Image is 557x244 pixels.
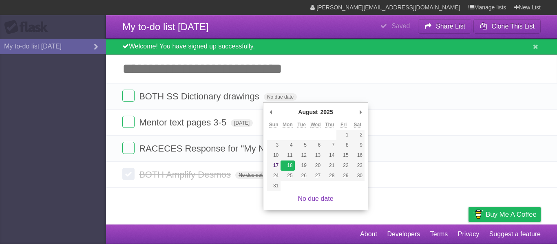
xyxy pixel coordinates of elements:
[325,122,334,128] abbr: Thursday
[473,207,484,221] img: Buy me a coffee
[323,140,336,150] button: 7
[309,150,323,160] button: 13
[267,140,281,150] button: 3
[281,160,294,171] button: 18
[391,22,410,29] b: Saved
[297,106,319,118] div: August
[267,160,281,171] button: 17
[295,140,309,150] button: 5
[473,19,541,34] button: Clone This List
[139,169,233,180] span: BOTH Amplify Desmos
[283,122,293,128] abbr: Monday
[298,195,333,202] a: No due date
[122,90,135,102] label: Done
[139,143,287,154] span: RACECES Response for "My Name"
[387,226,420,242] a: Developers
[336,150,350,160] button: 15
[122,142,135,154] label: Done
[354,122,362,128] abbr: Saturday
[336,140,350,150] button: 8
[489,226,541,242] a: Suggest a feature
[430,226,448,242] a: Terms
[469,207,541,222] a: Buy me a coffee
[139,91,261,101] span: BOTH SS Dictionary drawings
[269,122,278,128] abbr: Sunday
[309,160,323,171] button: 20
[436,23,465,30] b: Share List
[336,130,350,140] button: 1
[267,150,281,160] button: 10
[267,106,275,118] button: Previous Month
[267,171,281,181] button: 24
[458,226,479,242] a: Privacy
[235,171,268,179] span: No due date
[360,226,377,242] a: About
[309,140,323,150] button: 6
[4,20,53,35] div: Flask
[122,116,135,128] label: Done
[486,207,537,222] span: Buy me a coffee
[295,160,309,171] button: 19
[351,130,365,140] button: 2
[297,122,305,128] abbr: Tuesday
[139,117,228,127] span: Mentor text pages 3-5
[231,119,253,127] span: [DATE]
[267,181,281,191] button: 31
[351,140,365,150] button: 9
[336,171,350,181] button: 29
[323,160,336,171] button: 21
[418,19,472,34] button: Share List
[295,150,309,160] button: 12
[351,171,365,181] button: 30
[281,171,294,181] button: 25
[106,39,557,55] div: Welcome! You have signed up successfully.
[356,106,365,118] button: Next Month
[319,106,334,118] div: 2025
[340,122,347,128] abbr: Friday
[295,171,309,181] button: 26
[336,160,350,171] button: 22
[122,168,135,180] label: Done
[323,150,336,160] button: 14
[309,171,323,181] button: 27
[281,150,294,160] button: 11
[351,160,365,171] button: 23
[323,171,336,181] button: 28
[351,150,365,160] button: 16
[264,93,297,101] span: No due date
[491,23,535,30] b: Clone This List
[281,140,294,150] button: 4
[122,21,209,32] span: My to-do list [DATE]
[310,122,320,128] abbr: Wednesday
